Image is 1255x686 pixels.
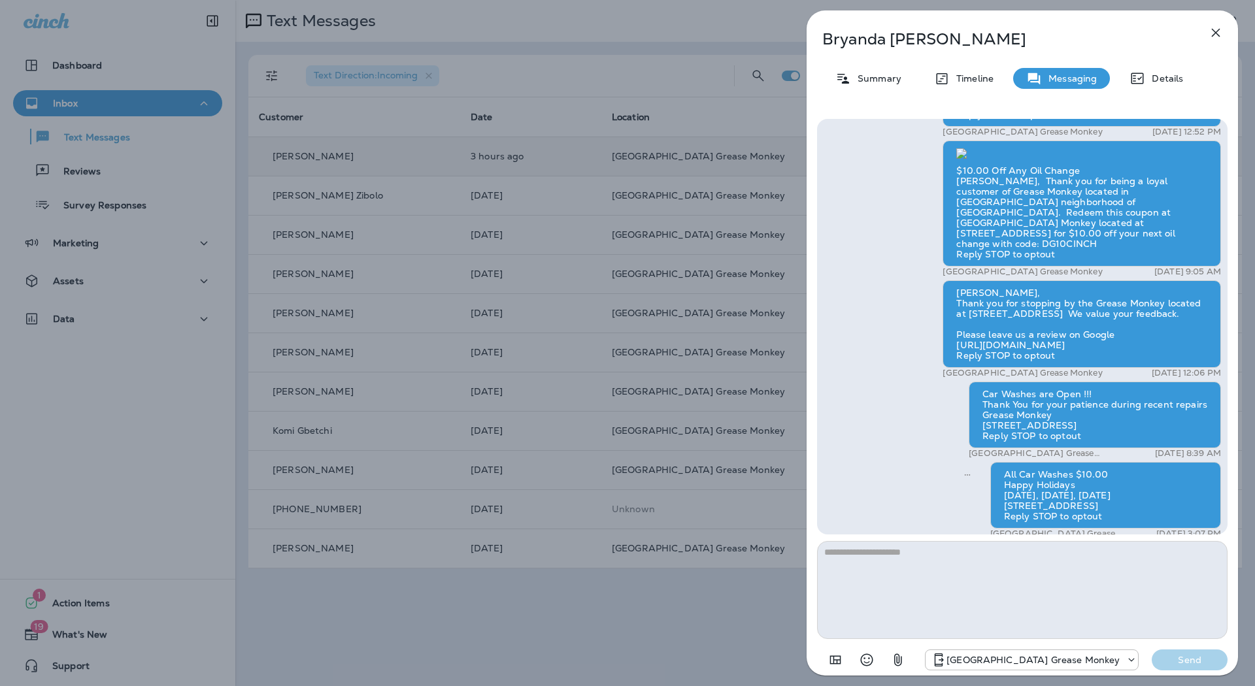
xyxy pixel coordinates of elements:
p: [GEOGRAPHIC_DATA] Grease Monkey [990,529,1129,539]
button: Select an emoji [854,647,880,673]
p: Summary [851,73,901,84]
p: [DATE] 12:52 PM [1152,127,1221,137]
div: [PERSON_NAME], Thank you for stopping by the Grease Monkey located at [STREET_ADDRESS] We value y... [943,280,1221,368]
p: [GEOGRAPHIC_DATA] Grease Monkey [943,127,1102,137]
p: [GEOGRAPHIC_DATA] Grease Monkey [969,448,1120,459]
p: Bryanda [PERSON_NAME] [822,30,1179,48]
img: twilio-download [956,148,967,159]
p: [DATE] 9:05 AM [1154,267,1221,277]
p: Details [1145,73,1183,84]
p: [DATE] 3:07 PM [1156,529,1221,539]
div: All Car Washes $10.00 Happy Holidays [DATE], [DATE], [DATE] [STREET_ADDRESS] Reply STOP to optout [990,462,1221,529]
div: $10.00 Off Any Oil Change [PERSON_NAME], Thank you for being a loyal customer of Grease Monkey lo... [943,140,1221,267]
p: Timeline [950,73,994,84]
span: Sent [964,468,971,480]
div: Car Washes are Open !!! Thank You for your patience during recent repairs Grease Monkey [STREET_A... [969,382,1221,448]
p: [DATE] 12:06 PM [1152,368,1221,378]
p: Messaging [1042,73,1097,84]
p: [DATE] 8:39 AM [1155,448,1221,459]
div: +1 (303) 371-7272 [926,652,1138,668]
p: [GEOGRAPHIC_DATA] Grease Monkey [943,368,1102,378]
button: Add in a premade template [822,647,848,673]
p: [GEOGRAPHIC_DATA] Grease Monkey [946,655,1120,665]
p: [GEOGRAPHIC_DATA] Grease Monkey [943,267,1102,277]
